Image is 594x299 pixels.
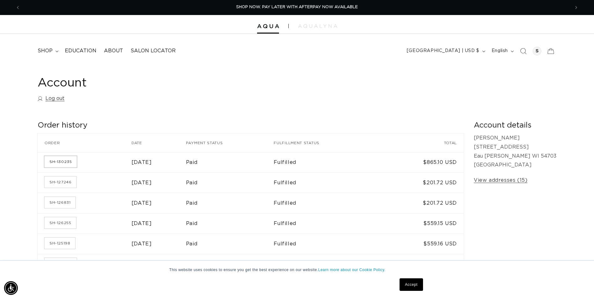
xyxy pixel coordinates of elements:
p: This website uses cookies to ensure you get the best experience on our website. [169,267,425,273]
a: Order number SH-127246 [44,176,76,188]
img: aqualyna.com [298,24,337,28]
a: Order number SH-126831 [44,197,75,208]
th: Total [379,134,464,152]
td: Paid [186,172,274,193]
h2: Account details [474,121,556,130]
summary: shop [34,44,61,58]
td: Fulfilled [274,152,379,173]
a: Log out [38,94,65,103]
td: $559.16 USD [379,233,464,254]
time: [DATE] [132,160,152,165]
td: Paid [186,152,274,173]
th: Fulfillment status [274,134,379,152]
time: [DATE] [132,180,152,185]
th: Payment status [186,134,274,152]
span: About [104,48,123,54]
td: Fulfilled [274,233,379,254]
td: $201.72 USD [379,172,464,193]
td: $559.15 USD [379,213,464,233]
a: Education [61,44,100,58]
td: Paid [186,254,274,274]
span: shop [38,48,53,54]
summary: Search [516,44,530,58]
td: Fulfilled [274,193,379,213]
td: Fulfilled [274,213,379,233]
button: English [488,45,516,57]
button: Next announcement [569,2,583,13]
h2: Order history [38,121,464,130]
a: Accept [400,278,423,291]
th: Date [132,134,186,152]
span: [GEOGRAPHIC_DATA] | USD $ [407,48,479,54]
time: [DATE] [132,201,152,206]
td: $279.58 USD [379,254,464,274]
a: Order number SH-125198 [44,238,75,249]
td: Paid [186,213,274,233]
span: Salon Locator [131,48,176,54]
a: View addresses (15) [474,176,527,185]
td: $201.72 USD [379,193,464,213]
button: Previous announcement [11,2,25,13]
a: Order number SH-126255 [44,217,76,228]
a: Salon Locator [127,44,179,58]
a: About [100,44,127,58]
h1: Account [38,76,556,91]
p: [PERSON_NAME] [STREET_ADDRESS] Eau [PERSON_NAME] WI 54703 [GEOGRAPHIC_DATA] [474,134,556,170]
a: Order number SH-124704 [44,258,77,269]
button: [GEOGRAPHIC_DATA] | USD $ [403,45,488,57]
span: Education [65,48,96,54]
a: Order number SH-130235 [44,156,77,167]
td: Fulfilled [274,172,379,193]
a: Learn more about our Cookie Policy. [318,268,385,272]
th: Order [38,134,132,152]
td: Paid [186,233,274,254]
span: English [492,48,508,54]
td: Fulfilled [274,254,379,274]
span: SHOP NOW. PAY LATER WITH AFTERPAY NOW AVAILABLE [236,5,358,9]
time: [DATE] [132,221,152,226]
td: Paid [186,193,274,213]
div: Accessibility Menu [4,281,18,295]
img: Aqua Hair Extensions [257,24,279,29]
td: $865.10 USD [379,152,464,173]
time: [DATE] [132,241,152,246]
